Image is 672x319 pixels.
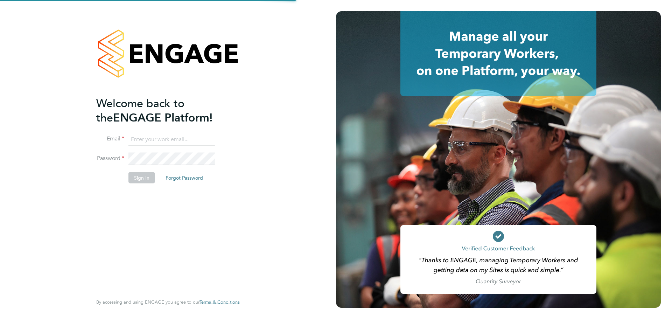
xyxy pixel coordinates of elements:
span: By accessing and using ENGAGE you agree to our [96,299,240,305]
label: Password [96,155,124,162]
button: Sign In [128,172,155,183]
span: Welcome back to the [96,96,184,124]
input: Enter your work email... [128,133,215,146]
a: Terms & Conditions [199,299,240,305]
label: Email [96,135,124,143]
h2: ENGAGE Platform! [96,96,233,125]
button: Forgot Password [160,172,209,183]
